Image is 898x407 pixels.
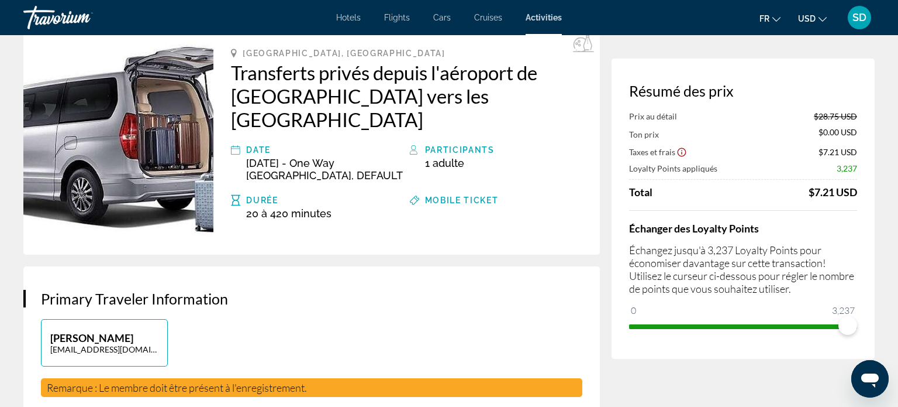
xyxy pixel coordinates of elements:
a: Transferts privés depuis l'aéroport de [GEOGRAPHIC_DATA] vers les [GEOGRAPHIC_DATA] [231,61,582,131]
h3: Résumé des prix [629,82,857,100]
p: [EMAIL_ADDRESS][DOMAIN_NAME] [50,344,158,354]
span: Total [629,186,652,199]
div: Participants [425,143,582,157]
span: Primary Traveler Information [41,290,228,307]
span: ngx-slider [838,316,857,335]
iframe: Bouton de lancement de la fenêtre de messagerie [851,360,889,398]
h4: Échanger des Loyalty Points [629,222,857,235]
a: Hotels [336,13,361,22]
span: Prix au détail [629,111,677,121]
span: Remarque : Le membre doit être présent à l'enregistrement. [47,381,307,394]
span: $7.21 USD [818,147,857,157]
span: 1 [425,157,430,169]
span: $28.75 USD [814,111,857,121]
button: Change currency [798,10,827,27]
span: Adulte [433,157,464,169]
button: Change language [759,10,780,27]
span: [DATE] - One Way [GEOGRAPHIC_DATA], DEFAULT [246,157,403,182]
span: Taxes et frais [629,147,675,157]
a: Flights [384,13,410,22]
span: Mobile ticket [425,196,499,205]
a: Travorium [23,2,140,33]
a: Cars [433,13,451,22]
a: Activities [526,13,562,22]
span: 0 [629,303,638,317]
span: 20 à 420 minutes [246,207,331,220]
span: SD [852,12,866,23]
p: Échangez jusqu'à 3,237 Loyalty Points pour économiser davantage sur cette transaction! Utilisez l... [629,244,857,295]
span: $0.00 USD [818,127,857,140]
ngx-slider: ngx-slider [629,324,857,327]
button: Show Taxes and Fees breakdown [629,146,687,158]
a: Cruises [474,13,502,22]
button: User Menu [844,5,875,30]
div: Date [246,143,403,157]
div: $7.21 USD [809,186,857,199]
span: 3,237 [837,163,857,173]
span: Ton prix [629,129,659,139]
button: [PERSON_NAME][EMAIL_ADDRESS][DOMAIN_NAME] [41,319,168,367]
span: Loyalty Points appliqués [629,163,717,173]
button: Show Taxes and Fees disclaimer [676,146,687,157]
span: 3,237 [830,303,856,317]
span: USD [798,14,816,23]
span: [GEOGRAPHIC_DATA], [GEOGRAPHIC_DATA] [243,49,445,58]
span: fr [759,14,769,23]
div: Durée [246,193,403,207]
p: [PERSON_NAME] [50,331,158,344]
